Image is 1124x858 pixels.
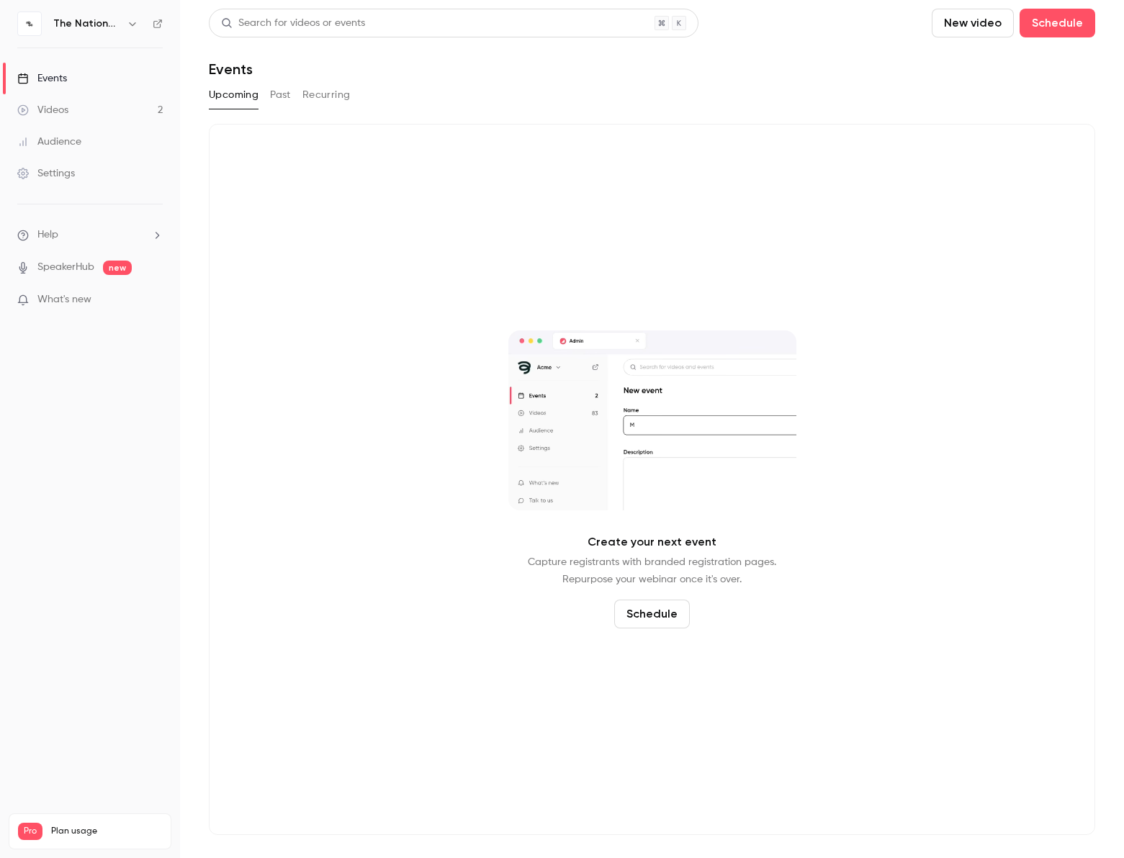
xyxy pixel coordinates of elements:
[18,823,42,840] span: Pro
[209,83,258,107] button: Upcoming
[302,83,351,107] button: Recurring
[37,292,91,307] span: What's new
[932,9,1014,37] button: New video
[270,83,291,107] button: Past
[103,261,132,275] span: new
[221,16,365,31] div: Search for videos or events
[614,600,690,628] button: Schedule
[17,135,81,149] div: Audience
[588,533,716,551] p: Create your next event
[17,166,75,181] div: Settings
[17,227,163,243] li: help-dropdown-opener
[18,12,41,35] img: The National Ballet of Canada
[1020,9,1095,37] button: Schedule
[17,71,67,86] div: Events
[528,554,776,588] p: Capture registrants with branded registration pages. Repurpose your webinar once it's over.
[37,260,94,275] a: SpeakerHub
[51,826,162,837] span: Plan usage
[209,60,253,78] h1: Events
[37,227,58,243] span: Help
[53,17,121,31] h6: The National Ballet of Canada
[17,103,68,117] div: Videos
